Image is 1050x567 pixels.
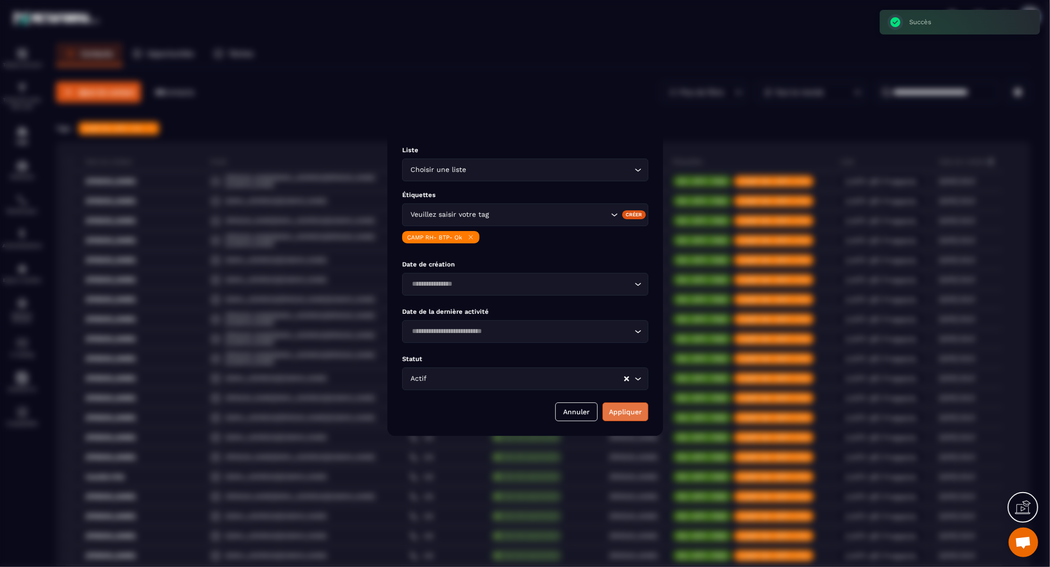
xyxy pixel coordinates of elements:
[402,320,648,343] div: Search for option
[407,233,462,240] p: CAMP RH- BTP- Ok
[402,261,648,268] p: Date de création
[429,373,623,384] input: Search for option
[622,210,646,219] div: Créer
[402,273,648,296] div: Search for option
[491,209,608,220] input: Search for option
[469,165,632,175] input: Search for option
[409,165,469,175] span: Choisir une liste
[603,402,648,421] button: Appliquer
[402,308,648,315] p: Date de la dernière activité
[555,402,598,421] button: Annuler
[1009,528,1038,557] div: Ouvrir le chat
[402,367,648,390] div: Search for option
[402,159,648,181] div: Search for option
[402,191,648,199] p: Étiquettes
[409,209,491,220] span: Veuillez saisir votre tag
[402,355,648,363] p: Statut
[624,375,629,382] button: Clear Selected
[402,146,648,154] p: Liste
[409,279,632,290] input: Search for option
[409,373,429,384] span: Actif
[402,203,648,226] div: Search for option
[409,326,632,337] input: Search for option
